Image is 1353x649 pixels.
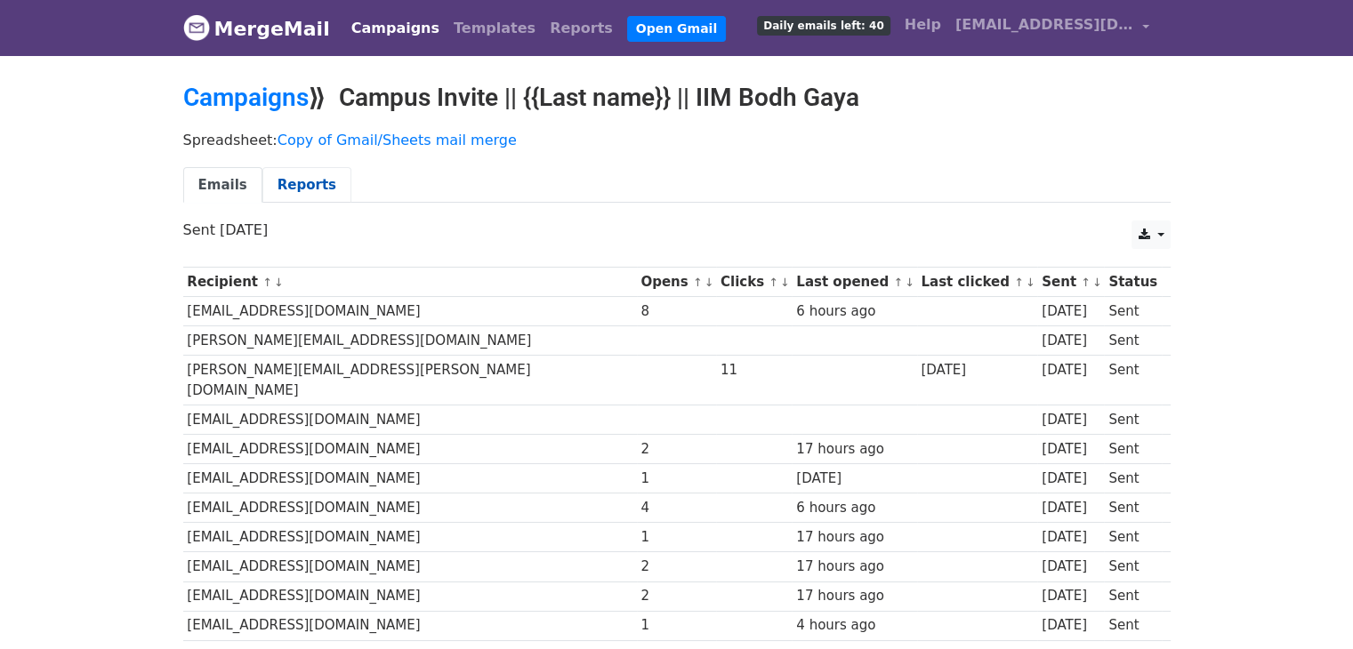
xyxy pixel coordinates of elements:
img: MergeMail logo [183,14,210,41]
a: ↑ [893,276,903,289]
a: ↓ [705,276,714,289]
div: [DATE] [1042,439,1100,460]
a: Daily emails left: 40 [750,7,897,43]
div: 11 [721,360,788,381]
a: Help [898,7,948,43]
h2: ⟫ Campus Invite || {{Last name}} || IIM Bodh Gaya [183,83,1171,113]
a: Emails [183,167,262,204]
div: [DATE] [1042,410,1100,430]
td: Sent [1104,326,1161,356]
td: [EMAIL_ADDRESS][DOMAIN_NAME] [183,435,637,464]
a: ↑ [262,276,272,289]
td: Sent [1104,523,1161,552]
td: Sent [1104,552,1161,581]
a: Copy of Gmail/Sheets mail merge [278,132,517,148]
th: Recipient [183,268,637,297]
td: [EMAIL_ADDRESS][DOMAIN_NAME] [183,464,637,493]
th: Clicks [716,268,792,297]
a: ↓ [780,276,790,289]
iframe: Chat Widget [1264,564,1353,649]
td: Sent [1104,356,1161,405]
a: ↑ [1014,276,1024,289]
td: [PERSON_NAME][EMAIL_ADDRESS][PERSON_NAME][DOMAIN_NAME] [183,356,637,405]
a: Campaigns [183,83,309,112]
td: [EMAIL_ADDRESS][DOMAIN_NAME] [183,552,637,581]
div: 17 hours ago [796,527,912,548]
a: ↑ [1081,276,1091,289]
a: Templates [447,11,543,46]
th: Last clicked [917,268,1038,297]
a: Reports [543,11,620,46]
div: 8 [640,301,712,322]
p: Spreadsheet: [183,131,1171,149]
div: 17 hours ago [796,557,912,577]
a: ↓ [905,276,914,289]
div: 2 [640,439,712,460]
div: 17 hours ago [796,586,912,606]
td: [EMAIL_ADDRESS][DOMAIN_NAME] [183,581,637,611]
td: Sent [1104,405,1161,434]
a: Reports [262,167,351,204]
td: [PERSON_NAME][EMAIL_ADDRESS][DOMAIN_NAME] [183,326,637,356]
div: [DATE] [1042,301,1100,322]
div: 4 [640,498,712,518]
span: [EMAIL_ADDRESS][DOMAIN_NAME] [955,14,1133,36]
div: [DATE] [1042,557,1100,577]
td: [EMAIL_ADDRESS][DOMAIN_NAME] [183,611,637,640]
div: [DATE] [1042,527,1100,548]
div: [DATE] [921,360,1033,381]
a: Campaigns [344,11,447,46]
a: MergeMail [183,10,330,47]
span: Daily emails left: 40 [757,16,890,36]
a: ↑ [769,276,778,289]
div: 1 [640,527,712,548]
div: 1 [640,615,712,636]
td: [EMAIL_ADDRESS][DOMAIN_NAME] [183,297,637,326]
a: [EMAIL_ADDRESS][DOMAIN_NAME] [948,7,1156,49]
td: Sent [1104,464,1161,493]
div: 6 hours ago [796,498,912,518]
th: Opens [637,268,717,297]
td: [EMAIL_ADDRESS][DOMAIN_NAME] [183,405,637,434]
th: Sent [1037,268,1104,297]
div: 2 [640,557,712,577]
div: 1 [640,469,712,489]
td: [EMAIL_ADDRESS][DOMAIN_NAME] [183,493,637,523]
td: Sent [1104,493,1161,523]
a: ↓ [1092,276,1102,289]
div: [DATE] [1042,586,1100,606]
div: 4 hours ago [796,615,912,636]
a: Open Gmail [627,16,726,42]
div: [DATE] [1042,498,1100,518]
td: Sent [1104,611,1161,640]
td: Sent [1104,297,1161,326]
th: Status [1104,268,1161,297]
div: [DATE] [1042,469,1100,489]
div: [DATE] [1042,615,1100,636]
div: [DATE] [1042,360,1100,381]
p: Sent [DATE] [183,220,1171,239]
td: [EMAIL_ADDRESS][DOMAIN_NAME] [183,523,637,552]
div: 6 hours ago [796,301,912,322]
div: 17 hours ago [796,439,912,460]
td: Sent [1104,581,1161,611]
a: ↑ [693,276,703,289]
th: Last opened [792,268,916,297]
a: ↓ [1026,276,1035,289]
a: ↓ [274,276,284,289]
div: [DATE] [796,469,912,489]
td: Sent [1104,435,1161,464]
div: 2 [640,586,712,606]
div: [DATE] [1042,331,1100,351]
